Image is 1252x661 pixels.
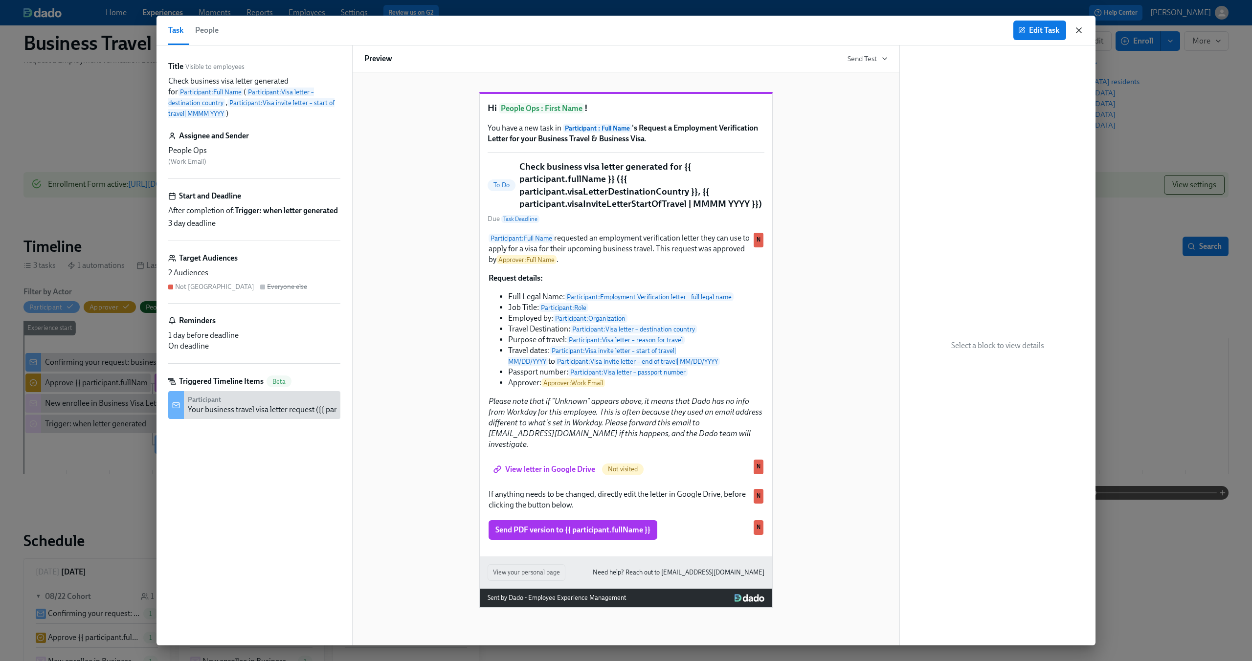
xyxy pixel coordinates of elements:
button: Edit Task [1013,21,1066,40]
div: View letter in Google DriveNot visitedN [488,459,764,480]
span: ( Work Email ) [168,157,206,166]
span: Edit Task [1020,25,1059,35]
div: Not [GEOGRAPHIC_DATA] [175,282,254,291]
span: To Do [488,181,515,189]
span: Task [168,23,183,37]
div: Everyone else [267,282,307,291]
span: 3 day deadline [168,218,216,229]
div: Your business travel visa letter request ({{ participant.visaLetterDestinationCountry }}, {{ part... [188,404,674,415]
div: ParticipantYour business travel visa letter request ({{ participant.visaLetterDestinationCountry ... [168,391,340,419]
div: Used by Not Türkiye audience [754,489,763,504]
div: If anything needs to be changed, directly edit the letter in Google Drive, before clicking the bu... [488,488,764,511]
div: On deadline [168,341,340,352]
strong: Trigger: when letter generated [235,206,338,215]
div: Participant:Full Namerequested an employment verification letter they can use to apply for a visa... [488,232,764,451]
div: Select a block to view details [900,45,1095,645]
div: Sent by Dado - Employee Experience Management [488,593,626,603]
div: Used by Not Türkiye audience [754,520,763,535]
h6: Assignee and Sender [179,131,249,141]
span: Participant : Full Name [178,88,244,96]
p: You have a new task in . [488,123,764,144]
h6: Start and Deadline [179,191,241,201]
span: People Ops : First Name [499,103,584,113]
span: Participant : Visa invite letter – start of travel | MMMM YYYY [168,98,335,118]
div: People Ops [168,145,340,156]
div: Used by Not Türkiye audience [754,233,763,247]
span: Participant : Full Name [563,124,632,132]
div: 2 Audiences [168,267,340,278]
p: Check business visa letter generated for ( , ) [168,76,340,119]
h5: Check business visa letter generated for {{ participant.fullName }} ({{ participant.visaLetterDes... [519,160,764,210]
h6: Triggered Timeline Items [179,376,264,387]
h6: Preview [364,53,392,64]
button: View your personal page [488,564,565,581]
strong: Participant [188,396,221,404]
span: Due [488,214,539,224]
span: Task Deadline [501,215,539,223]
span: After completion of: [168,205,338,216]
button: Send Test [848,54,888,64]
a: Need help? Reach out to [EMAIL_ADDRESS][DOMAIN_NAME] [593,567,764,578]
span: Beta [267,378,291,385]
div: Send PDF version to {{ participant.fullName }}N [488,519,764,541]
div: 1 day before deadline [168,330,340,341]
div: Used by Not Türkiye audience [754,460,763,474]
h6: Reminders [179,315,216,326]
span: View your personal page [493,568,560,577]
label: Title [168,61,183,72]
h6: Target Audiences [179,253,238,264]
strong: 's Request a Employment Verification Letter for your Business Travel & Business Visa [488,123,758,143]
h1: Hi ! [488,102,764,115]
span: Visible to employees [185,62,245,71]
img: Dado [735,594,764,602]
span: People [195,23,219,37]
